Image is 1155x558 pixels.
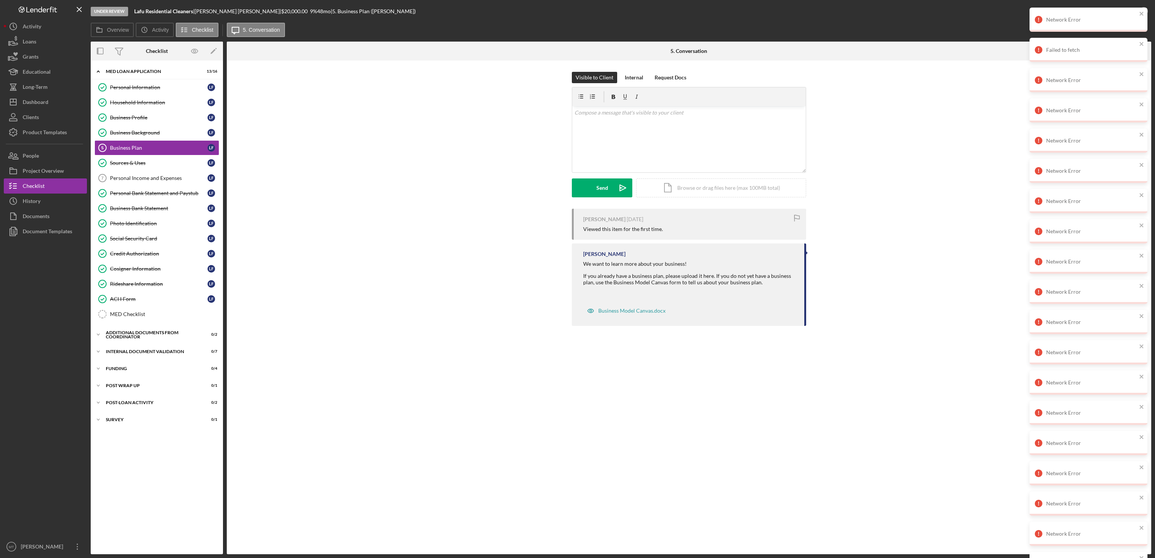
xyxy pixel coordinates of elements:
a: Long-Term [4,79,87,95]
button: Checklist [4,178,87,194]
div: L F [207,99,215,106]
div: L F [207,189,215,197]
div: Dashboard [23,95,48,112]
button: close [1139,313,1144,320]
div: 0 / 7 [204,349,217,354]
div: Checklist [146,48,168,54]
div: Personal Bank Statement and Paystub [110,190,207,196]
label: Checklist [192,27,214,33]
a: MED Checklist [94,307,219,322]
div: 13 / 16 [204,69,217,74]
div: Network Error [1046,259,1137,265]
a: Personal InformationLF [94,80,219,95]
div: Grants [23,49,39,66]
button: Dashboard [4,95,87,110]
time: 2025-05-20 15:30 [627,216,643,222]
div: Documents [23,209,50,226]
button: History [4,194,87,209]
text: MT [9,545,14,549]
div: 5. Conversation [670,48,707,54]
div: Network Error [1046,228,1137,234]
div: [PERSON_NAME] [583,251,625,257]
div: 0 / 2 [204,332,217,337]
button: People [4,148,87,163]
div: 0 / 4 [204,366,217,371]
div: $20,000.00 [281,8,310,14]
div: Business Background [110,130,207,136]
button: MT[PERSON_NAME] [4,539,87,554]
a: Educational [4,64,87,79]
div: Network Error [1046,289,1137,295]
div: Network Error [1046,410,1137,416]
div: Network Error [1046,107,1137,113]
div: ACH Form [110,296,207,302]
button: 5. Conversation [227,23,285,37]
a: Rideshare InformationLF [94,276,219,291]
button: close [1139,464,1144,471]
div: Network Error [1046,77,1137,83]
div: Network Error [1046,138,1137,144]
div: 0 / 1 [204,417,217,422]
button: close [1139,374,1144,381]
button: Clients [4,110,87,125]
div: Request Docs [655,72,686,83]
div: L F [207,159,215,167]
button: close [1139,222,1144,229]
div: Personal Information [110,84,207,90]
div: L F [207,129,215,136]
button: close [1139,132,1144,139]
div: Network Error [1046,470,1137,476]
div: Viewed this item for the first time. [583,226,663,232]
button: close [1139,101,1144,108]
a: Project Overview [4,163,87,178]
div: 0 / 2 [204,400,217,405]
b: Lafu Residential Cleaners [134,8,193,14]
button: Business Model Canvas.docx [583,303,669,318]
a: Business BackgroundLF [94,125,219,140]
div: Educational [23,64,51,81]
div: Mark Complete [1098,4,1134,19]
div: L F [207,174,215,182]
div: Network Error [1046,168,1137,174]
button: Mark Complete [1090,4,1151,19]
button: close [1139,434,1144,441]
div: | 5. Business Plan ([PERSON_NAME]) [331,8,416,14]
div: Internal Document Validation [106,349,198,354]
div: Business Bank Statement [110,205,207,211]
iframe: Intercom live chat [1129,525,1147,543]
div: Clients [23,110,39,127]
button: close [1139,71,1144,78]
div: 48 mo [317,8,331,14]
button: Internal [621,72,647,83]
div: L F [207,144,215,152]
a: Sources & UsesLF [94,155,219,170]
a: Photo IdentificationLF [94,216,219,231]
tspan: 7 [101,176,104,180]
div: Sources & Uses [110,160,207,166]
a: Credit AuthorizationLF [94,246,219,261]
button: close [1139,162,1144,169]
div: Network Error [1046,17,1137,23]
label: Overview [107,27,129,33]
a: 7Personal Income and ExpensesLF [94,170,219,186]
div: Rideshare Information [110,281,207,287]
button: Visible to Client [572,72,617,83]
label: Activity [152,27,169,33]
div: L F [207,220,215,227]
div: Under Review [91,7,128,16]
div: L F [207,205,215,212]
a: Loans [4,34,87,49]
a: Product Templates [4,125,87,140]
a: Activity [4,19,87,34]
a: Document Templates [4,224,87,239]
div: L F [207,295,215,303]
a: Cosigner InformationLF [94,261,219,276]
div: L F [207,235,215,242]
div: Network Error [1046,380,1137,386]
div: | [134,8,195,14]
a: Social Security CardLF [94,231,219,246]
div: Post-Loan Activity [106,400,198,405]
